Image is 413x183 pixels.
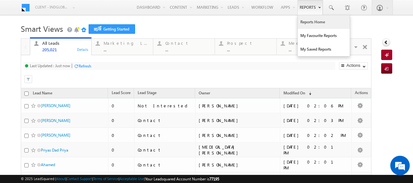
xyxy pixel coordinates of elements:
[119,177,144,181] a: Acceptable Use
[153,39,215,55] a: Contact...
[283,159,349,171] div: [DATE] 02:01 PM
[30,90,56,98] a: Lead Name
[77,46,89,52] div: Details
[112,132,131,138] div: 0
[93,177,119,181] a: Terms of Service
[283,103,349,109] div: [DATE] 02:06 PM
[112,103,131,109] div: 0
[352,89,371,98] span: Actions
[199,132,277,138] div: [PERSON_NAME]
[199,117,277,123] div: [PERSON_NAME]
[209,177,219,181] span: 77195
[21,176,219,182] span: © 2025 LeadSquared | | | | |
[199,144,277,156] div: [MEDICAL_DATA][PERSON_NAME]
[138,162,192,168] div: Contact
[306,91,311,96] span: (sorted descending)
[112,147,131,153] div: 0
[138,103,192,109] div: Not Interested
[41,133,70,138] a: [PERSON_NAME]
[41,103,70,108] a: [PERSON_NAME]
[67,177,92,181] a: Contact Support
[56,177,66,181] a: About
[283,117,349,123] div: [DATE] 02:03 PM
[41,162,55,167] a: Ahamed
[30,63,70,68] div: Last Updated : Just now
[89,24,135,34] a: Getting Started
[21,23,63,34] span: Smart Views
[283,144,349,156] div: [DATE] 02:01 PM
[138,132,192,138] div: Contact
[227,47,272,52] div: ...
[283,91,305,95] span: Modified On
[289,41,334,46] div: Meeting
[145,177,219,181] span: Your Leadsquared Account Number is
[112,90,131,95] span: Lead Score
[298,43,350,56] a: My Saved Reports
[280,89,315,98] a: Modified On (sorted descending)
[138,147,192,153] div: Contact
[112,117,131,123] div: 0
[104,47,149,52] div: ...
[298,29,350,43] a: My Favourite Reports
[42,47,88,52] div: 205,021
[276,39,338,55] a: Meeting...
[289,47,334,52] div: ...
[199,91,210,95] span: Owner
[91,39,153,55] a: Marketing Leads...
[199,103,277,109] div: [PERSON_NAME]
[24,91,29,96] input: Check all records
[41,148,68,152] a: Priyas Dad Priya
[112,162,131,168] div: 0
[227,41,272,46] div: Prospect
[199,162,277,168] div: [PERSON_NAME]
[30,37,92,55] a: All Leads205,021Details
[134,89,160,98] a: Lead Stage
[35,4,69,10] span: Client - indglobal2 (77195)
[138,90,156,95] span: Lead Stage
[108,89,134,98] a: Lead Score
[165,41,211,46] div: Contact
[283,132,349,138] div: [DATE] 02:02 PM
[165,47,211,52] div: ...
[138,117,192,123] div: Contact
[42,41,88,46] div: All Leads
[41,118,70,123] a: [PERSON_NAME]
[79,64,91,68] div: Refresh
[104,41,149,46] div: Marketing Leads
[298,15,350,29] a: Reports Home
[215,39,277,55] a: Prospect...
